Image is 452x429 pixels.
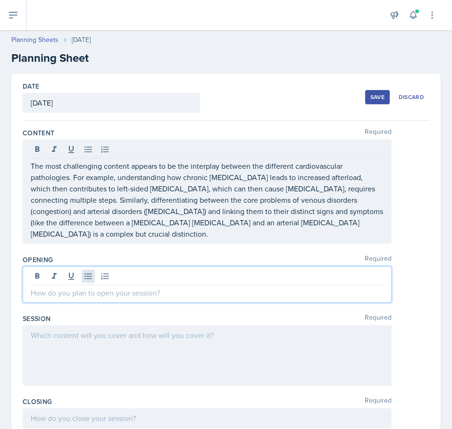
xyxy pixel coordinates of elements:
[23,397,52,406] label: Closing
[370,93,385,101] div: Save
[393,90,429,104] button: Discard
[365,255,392,264] span: Required
[365,314,392,323] span: Required
[31,160,384,239] p: The most challenging content appears to be the interplay between the different cardiovascular pat...
[23,255,53,264] label: Opening
[365,90,390,104] button: Save
[399,93,424,101] div: Discard
[365,397,392,406] span: Required
[23,82,39,91] label: Date
[72,35,91,45] div: [DATE]
[23,128,54,138] label: Content
[23,314,50,323] label: Session
[365,128,392,138] span: Required
[11,35,59,45] a: Planning Sheets
[11,49,441,66] h2: Planning Sheet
